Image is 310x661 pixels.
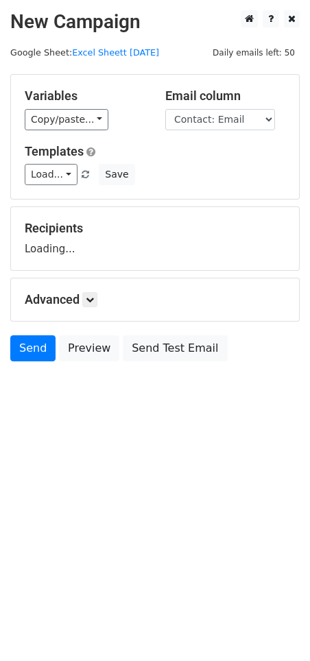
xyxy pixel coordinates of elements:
h5: Email column [165,88,285,104]
a: Send Test Email [123,335,227,361]
h5: Recipients [25,221,285,236]
a: Templates [25,144,84,158]
h2: New Campaign [10,10,300,34]
h5: Variables [25,88,145,104]
a: Copy/paste... [25,109,108,130]
small: Google Sheet: [10,47,159,58]
a: Send [10,335,56,361]
button: Save [99,164,134,185]
h5: Advanced [25,292,285,307]
a: Preview [59,335,119,361]
a: Load... [25,164,77,185]
span: Daily emails left: 50 [208,45,300,60]
div: Loading... [25,221,285,256]
a: Daily emails left: 50 [208,47,300,58]
a: Excel Sheett [DATE] [72,47,159,58]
